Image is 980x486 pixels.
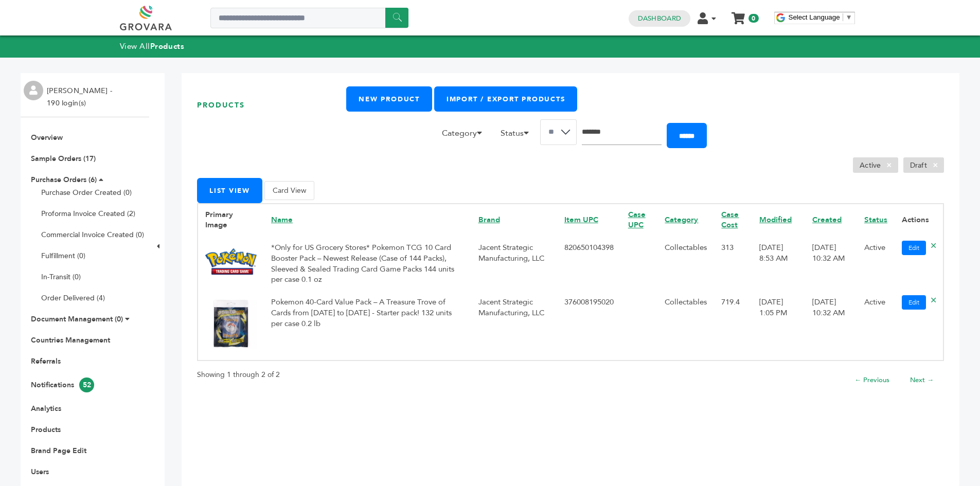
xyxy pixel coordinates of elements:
a: Modified [759,214,792,225]
td: [DATE] 10:32 AM [805,236,857,290]
td: Pokemon 40-Card Value Pack – A Treasure Trove of Cards from [DATE] to [DATE] - Starter pack! 132 ... [264,290,471,361]
span: ▼ [846,13,852,21]
a: Case UPC [628,209,646,230]
a: Purchase Order Created (0) [41,188,132,197]
td: Collectables [657,290,714,361]
td: 376008195020 [557,290,621,361]
a: Notifications52 [31,380,94,390]
td: *Only for US Grocery Stores* Pokemon TCG 10 Card Booster Pack – Newest Release (Case of 144 Packs... [264,236,471,290]
span: × [927,159,944,171]
a: Fulfillment (0) [41,251,85,261]
a: Purchase Orders (6) [31,175,97,185]
a: Proforma Invoice Created (2) [41,209,135,219]
a: Countries Management [31,335,110,345]
td: Collectables [657,236,714,290]
li: Status [495,127,540,145]
a: ← Previous [854,375,889,385]
a: Category [665,214,698,225]
img: No Image [205,248,257,275]
td: [DATE] 1:05 PM [752,290,805,361]
h1: Products [197,86,346,124]
span: 52 [79,377,94,392]
td: [DATE] 10:32 AM [805,290,857,361]
input: Search a product or brand... [210,8,408,28]
li: Active [853,157,898,173]
span: × [881,159,898,171]
a: Edit [902,295,926,310]
a: Select Language​ [789,13,852,21]
img: No Image [205,298,257,349]
a: Item UPC [564,214,598,225]
a: New Product [346,86,432,112]
strong: Products [150,41,184,51]
a: Brand Page Edit [31,446,86,456]
td: 313 [714,236,752,290]
th: Actions [895,204,943,236]
a: View AllProducts [120,41,185,51]
td: Active [857,236,895,290]
input: Search [582,119,662,145]
span: Select Language [789,13,840,21]
a: Sample Orders (17) [31,154,96,164]
a: Case Cost [721,209,739,230]
td: 820650104398 [557,236,621,290]
a: Status [864,214,887,225]
button: List View [197,178,262,203]
td: Jacent Strategic Manufacturing, LLC [471,290,557,361]
p: Showing 1 through 2 of 2 [197,369,280,381]
a: Name [271,214,293,225]
a: Overview [31,133,63,142]
a: Document Management (0) [31,314,123,324]
th: Primary Image [198,204,264,236]
a: Brand [478,214,500,225]
td: 719.4 [714,290,752,361]
li: Category [437,127,493,145]
td: Active [857,290,895,361]
a: Next → [910,375,934,385]
a: My Cart [732,9,744,20]
a: Import / Export Products [434,86,577,112]
button: Card View [264,181,314,200]
a: Created [812,214,842,225]
a: Analytics [31,404,61,413]
a: Order Delivered (4) [41,293,105,303]
a: Products [31,425,61,435]
li: [PERSON_NAME] - 190 login(s) [47,85,115,110]
a: In-Transit (0) [41,272,81,282]
li: Draft [903,157,944,173]
img: profile.png [24,81,43,100]
td: Jacent Strategic Manufacturing, LLC [471,236,557,290]
a: Edit [902,241,926,255]
a: Dashboard [638,14,681,23]
span: 0 [749,14,758,23]
a: Commercial Invoice Created (0) [41,230,144,240]
td: [DATE] 8:53 AM [752,236,805,290]
a: Referrals [31,356,61,366]
a: Users [31,467,49,477]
